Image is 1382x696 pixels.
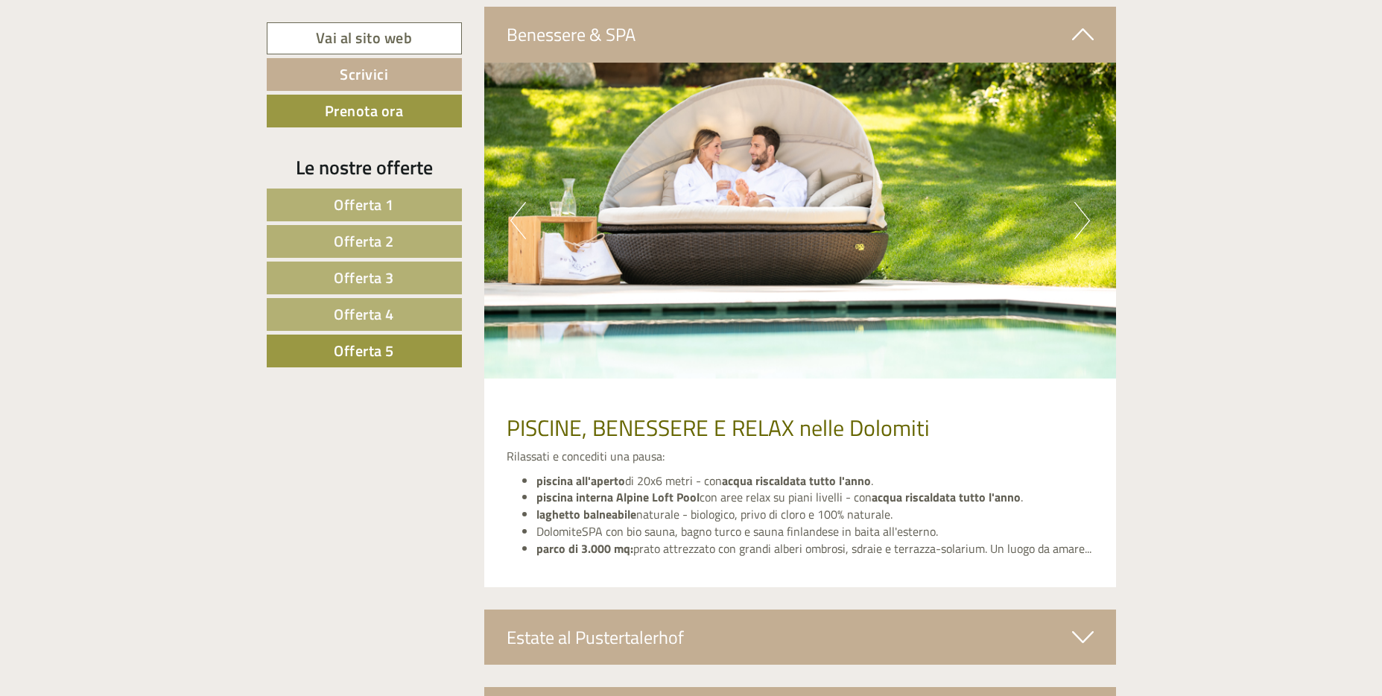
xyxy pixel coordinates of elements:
[267,22,462,54] a: Vai al sito web
[267,95,462,127] a: Prenota ora
[507,411,930,445] span: PISCINE, BENESSERE E RELAX nelle Dolomiti
[722,472,871,490] strong: acqua riscaldata tutto l'anno
[510,202,526,239] button: Previous
[1074,202,1090,239] button: Next
[536,523,1094,540] li: DolomiteSPA con bio sauna, bagno turco e sauna finlandese in baita all'esterno.
[536,472,1094,490] li: di 20x6 metri - con .
[536,472,625,490] strong: piscina all'aperto
[267,154,462,181] div: Le nostre offerte
[267,58,462,91] a: Scrivici
[507,448,1094,465] p: Rilassati e concediti una pausa:
[484,610,1116,665] div: Estate al Pustertalerhof
[334,230,394,253] span: Offerta 2
[536,489,1094,506] li: con aree relax su piani livelli - con .
[536,505,636,523] strong: laghetto balneabile
[536,540,1094,557] li: prato attrezzato con grandi alberi ombrosi, sdraie e terrazza-solarium. Un luogo da amare...
[334,193,394,216] span: Offerta 1
[872,488,1021,506] strong: acqua riscaldata tutto l'anno
[484,7,1116,62] div: Benessere & SPA
[536,488,700,506] strong: piscina interna Alpine Loft Pool
[334,266,394,289] span: Offerta 3
[334,303,394,326] span: Offerta 4
[536,506,1094,523] li: naturale - biologico, privo di cloro e 100% naturale.
[334,339,394,362] span: Offerta 5
[536,540,633,557] strong: parco di 3.000 mq:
